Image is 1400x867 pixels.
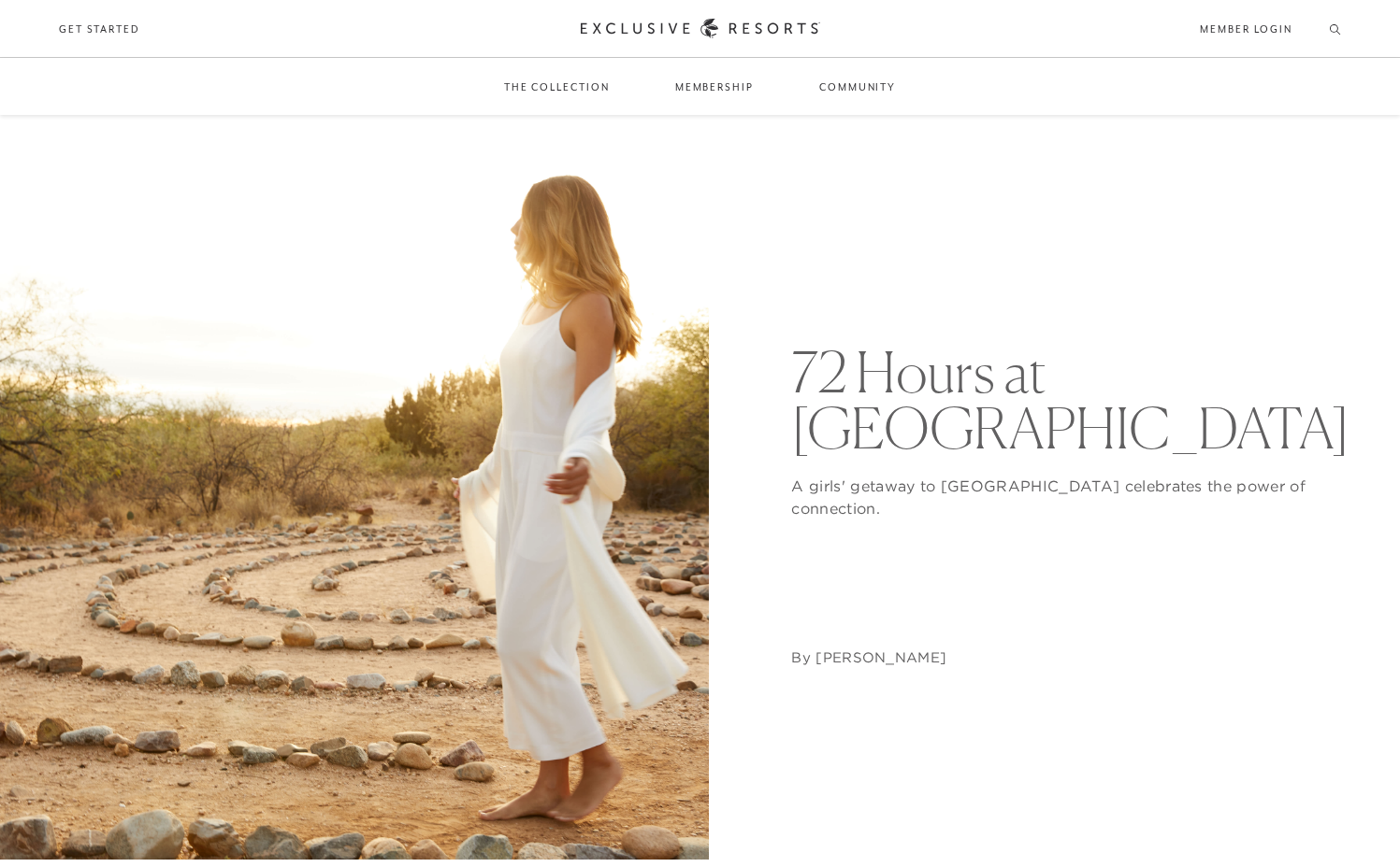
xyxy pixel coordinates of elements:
[791,475,1349,519] p: A girls' getaway to [GEOGRAPHIC_DATA] celebrates the power of connection.
[1200,21,1292,37] a: Member Login
[791,648,946,667] address: By [PERSON_NAME]
[801,60,915,114] a: Community
[59,21,140,37] a: Get Started
[791,344,1349,456] h1: 72 Hours at [GEOGRAPHIC_DATA]
[657,60,772,114] a: Membership
[485,60,628,114] a: The Collection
